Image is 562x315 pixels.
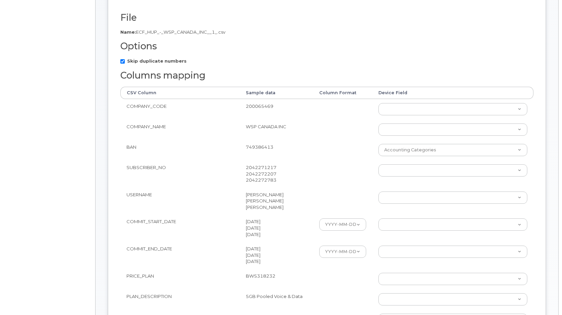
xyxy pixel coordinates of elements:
td: COMMIT_END_DATE [120,242,240,269]
td: BAN [120,140,240,160]
td: SUBSCRIBER_NO [120,160,240,187]
h2: Columns mapping [120,70,533,81]
td: [DATE] [DATE] [DATE] [240,214,313,242]
td: [DATE] [DATE] [DATE] [240,242,313,269]
td: 5GB Pooled Voice & Data [240,289,313,310]
strong: Skip duplicate numbers [127,58,187,64]
td: [PERSON_NAME] [PERSON_NAME] [PERSON_NAME] [240,187,313,215]
th: Device Field [372,87,533,99]
p: ECF_HUP_-_WSP_CANADA_INC__1_.csv [120,29,533,35]
td: 749386413 [240,140,313,160]
h2: Options [120,41,533,51]
td: PRICE_PLAN [120,269,240,289]
td: USERNAME [120,187,240,215]
td: COMPANY_CODE [120,99,240,119]
td: BWS318232 [240,269,313,289]
td: WSP CANADA INC [240,119,313,140]
strong: Name: [120,29,136,35]
th: Column Format [313,87,372,99]
input: Skip duplicate numbers [120,59,125,64]
td: 2042271217 2042272207 2042272783 [240,160,313,187]
h2: File [120,13,533,23]
td: 200065469 [240,99,313,119]
th: Sample data [240,87,313,99]
td: COMPANY_NAME [120,119,240,140]
td: PLAN_DESCRIPTION [120,289,240,310]
td: COMMIT_START_DATE [120,214,240,242]
th: CSV Column [120,87,240,99]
